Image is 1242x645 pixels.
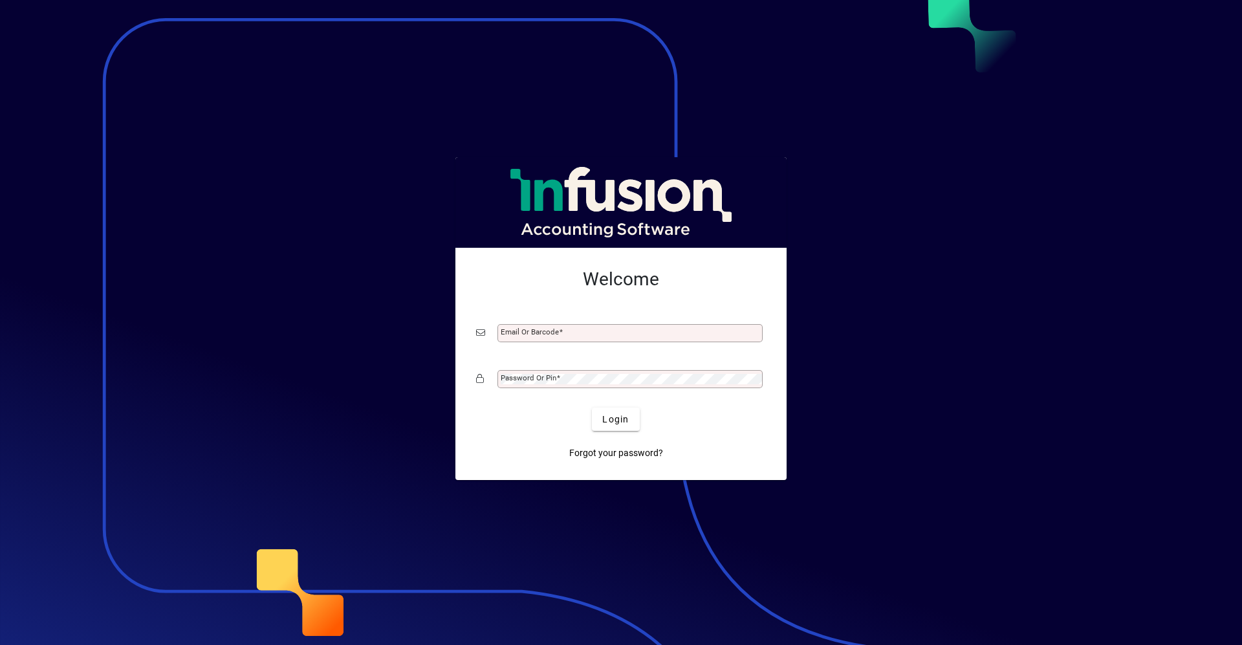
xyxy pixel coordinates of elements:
[569,446,663,460] span: Forgot your password?
[592,408,639,431] button: Login
[501,327,559,336] mat-label: Email or Barcode
[602,413,629,426] span: Login
[564,441,668,465] a: Forgot your password?
[476,268,766,290] h2: Welcome
[501,373,556,382] mat-label: Password or Pin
